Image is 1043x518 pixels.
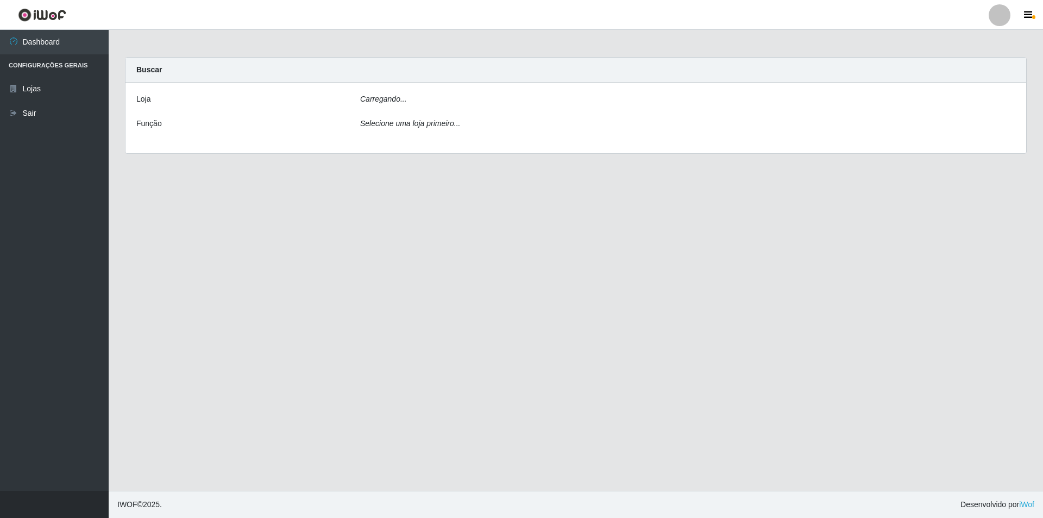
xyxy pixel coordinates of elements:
img: CoreUI Logo [18,8,66,22]
i: Carregando... [360,95,407,103]
span: Desenvolvido por [960,499,1034,510]
a: iWof [1019,500,1034,509]
span: © 2025 . [117,499,162,510]
label: Função [136,118,162,129]
i: Selecione uma loja primeiro... [360,119,460,128]
strong: Buscar [136,65,162,74]
label: Loja [136,93,150,105]
span: IWOF [117,500,137,509]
